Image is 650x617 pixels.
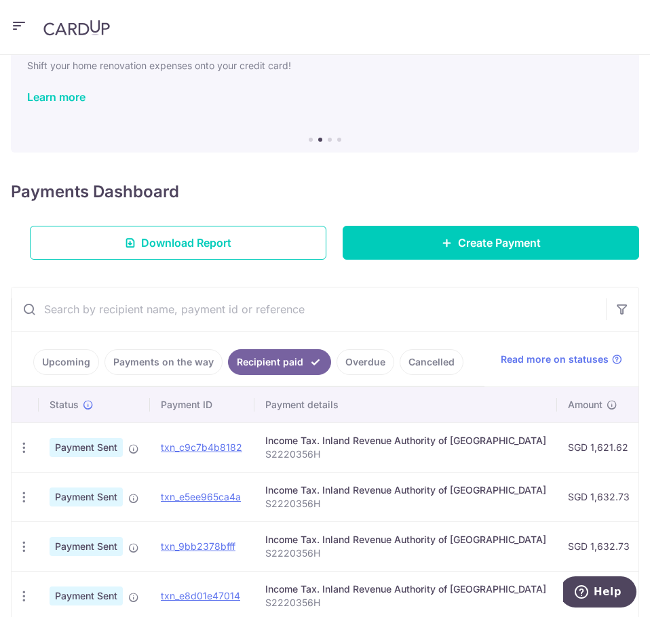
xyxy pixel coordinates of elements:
[265,483,546,497] div: Income Tax. Inland Revenue Authority of [GEOGRAPHIC_DATA]
[50,438,123,457] span: Payment Sent
[228,349,331,375] a: Recipient paid
[150,387,254,422] th: Payment ID
[50,586,123,605] span: Payment Sent
[265,582,546,596] div: Income Tax. Inland Revenue Authority of [GEOGRAPHIC_DATA]
[265,434,546,447] div: Income Tax. Inland Revenue Authority of [GEOGRAPHIC_DATA]
[27,90,85,104] a: Learn more
[265,533,546,546] div: Income Tax. Inland Revenue Authority of [GEOGRAPHIC_DATA]
[11,180,179,204] h4: Payments Dashboard
[568,398,603,412] span: Amount
[141,235,231,251] span: Download Report
[557,422,641,472] td: SGD 1,621.62
[12,287,606,331] input: Search by recipient name, payment id or reference
[265,497,546,511] p: S2220356H
[161,441,242,453] a: txn_c9c7b4b8182
[161,491,241,502] a: txn_e5ee965ca4a
[50,537,123,556] span: Payment Sent
[50,398,79,412] span: Status
[30,226,326,260] a: Download Report
[43,20,110,36] img: CardUp
[161,540,235,552] a: txn_9bb2378bfff
[563,576,636,610] iframe: Opens a widget where you can find more information
[254,387,557,422] th: Payment details
[265,447,546,461] p: S2220356H
[50,487,123,506] span: Payment Sent
[265,546,546,560] p: S2220356H
[104,349,223,375] a: Payments on the way
[400,349,463,375] a: Cancelled
[337,349,394,375] a: Overdue
[265,596,546,610] p: S2220356H
[161,590,240,601] a: txn_e8d01e47014
[458,235,541,251] span: Create Payment
[501,353,609,366] span: Read more on statuses
[557,521,641,571] td: SGD 1,632.73
[343,226,639,260] a: Create Payment
[33,349,99,375] a: Upcoming
[27,58,623,74] h6: Shift your home renovation expenses onto your credit card!
[557,472,641,521] td: SGD 1,632.73
[501,353,622,366] a: Read more on statuses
